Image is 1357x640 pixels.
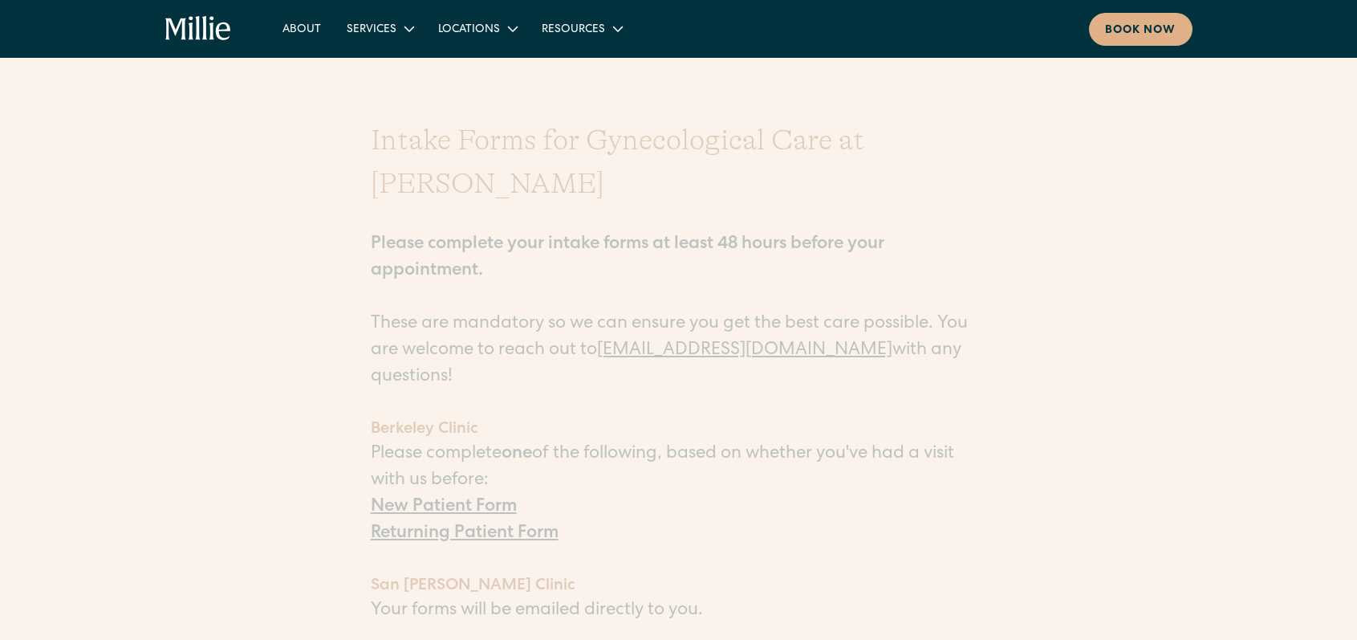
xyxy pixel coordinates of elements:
strong: San [PERSON_NAME] Clinic [371,578,575,594]
strong: one [502,446,532,463]
h1: Intake Forms for Gynecological Care at [PERSON_NAME] [371,119,987,206]
p: Your forms will be emailed directly to you. [371,598,987,625]
p: ‍ [371,391,987,418]
a: New Patient Form [371,499,517,516]
div: Resources [529,15,634,42]
p: These are mandatory so we can ensure you get the best care possible. You are welcome to reach out... [371,206,987,391]
strong: Berkeley Clinic [371,422,477,438]
div: Book now [1105,22,1176,39]
a: Returning Patient Form [371,525,559,543]
strong: Please complete your intake forms at least 48 hours before your appointment. [371,236,884,280]
p: ‍ [371,548,987,574]
div: Resources [542,22,605,39]
p: Please complete of the following, based on whether you've had a visit with us before: [371,442,987,495]
div: Services [334,15,425,42]
a: [EMAIL_ADDRESS][DOMAIN_NAME] [597,342,892,360]
div: Locations [425,15,529,42]
a: home [165,16,232,42]
div: Services [347,22,396,39]
div: Locations [438,22,500,39]
a: About [270,15,334,42]
a: Book now [1089,13,1192,46]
